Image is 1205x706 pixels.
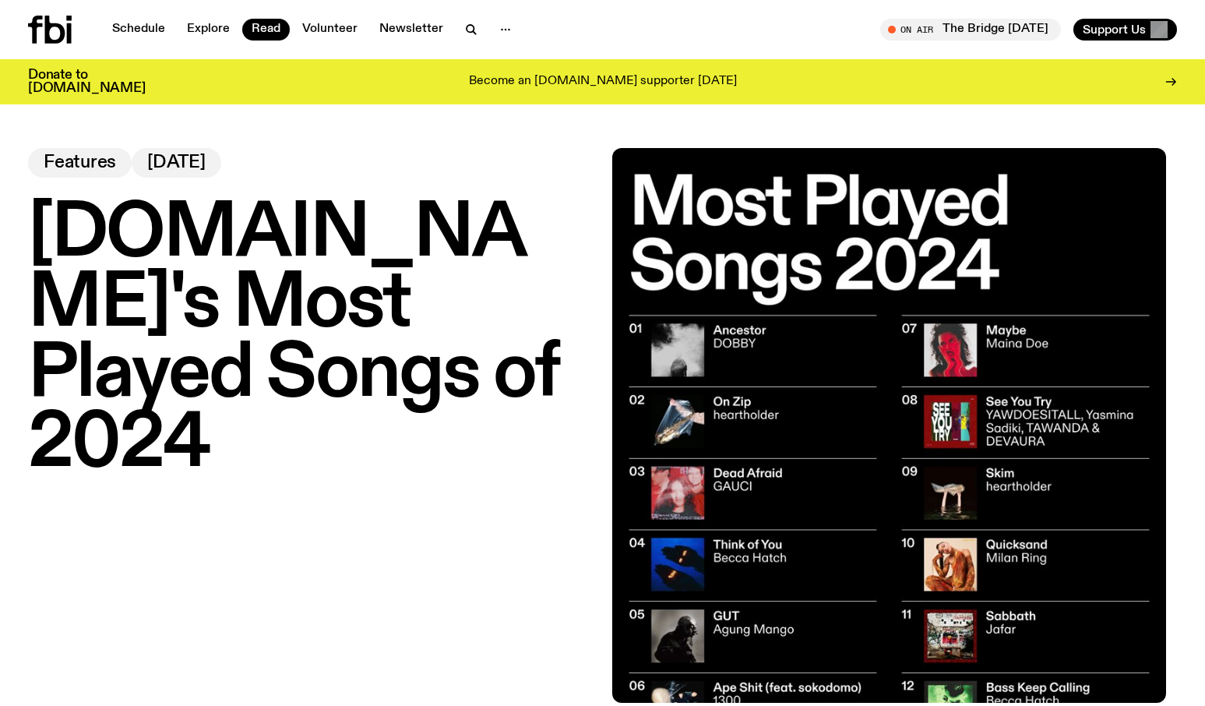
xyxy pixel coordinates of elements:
a: Schedule [103,19,174,41]
a: Explore [178,19,239,41]
a: Newsletter [370,19,453,41]
h3: Donate to [DOMAIN_NAME] [28,69,146,95]
a: Volunteer [293,19,367,41]
h1: [DOMAIN_NAME]'s Most Played Songs of 2024 [28,199,594,480]
span: Features [44,154,116,171]
p: Become an [DOMAIN_NAME] supporter [DATE] [469,75,737,89]
button: Support Us [1073,19,1177,41]
span: Support Us [1083,23,1146,37]
span: [DATE] [147,154,206,171]
a: Read [242,19,290,41]
button: On AirThe Bridge [DATE] [880,19,1061,41]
